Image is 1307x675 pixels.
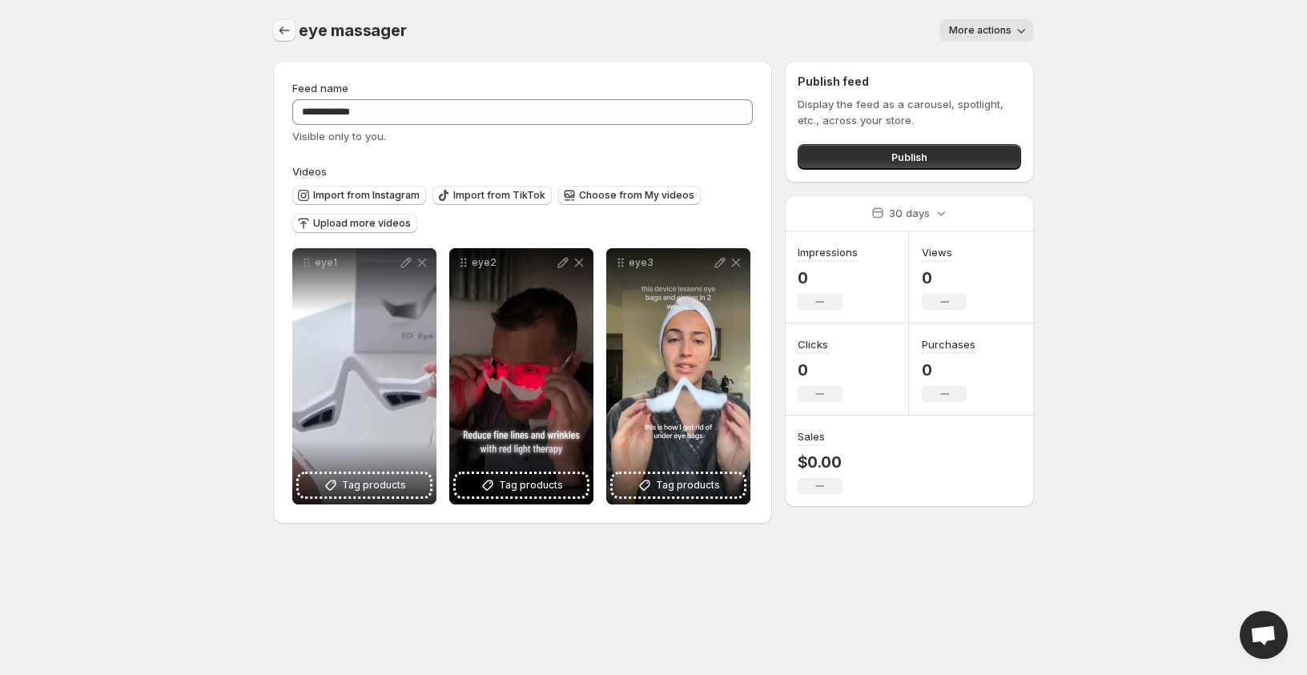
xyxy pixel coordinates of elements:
[798,74,1021,90] h2: Publish feed
[798,144,1021,170] button: Publish
[299,21,407,40] span: eye massager
[889,205,930,221] p: 30 days
[798,336,828,352] h3: Clicks
[453,189,545,202] span: Import from TikTok
[922,244,952,260] h3: Views
[656,477,720,493] span: Tag products
[292,248,436,504] div: eye1Tag products
[922,268,967,287] p: 0
[313,217,411,230] span: Upload more videos
[798,244,858,260] h3: Impressions
[922,360,975,380] p: 0
[432,186,552,205] button: Import from TikTok
[579,189,694,202] span: Choose from My videos
[1240,611,1288,659] a: Open chat
[949,24,1011,37] span: More actions
[798,360,843,380] p: 0
[922,336,975,352] h3: Purchases
[939,19,1034,42] button: More actions
[292,186,426,205] button: Import from Instagram
[315,256,398,269] p: eye1
[798,452,843,472] p: $0.00
[798,268,858,287] p: 0
[449,248,593,504] div: eye2Tag products
[499,477,563,493] span: Tag products
[273,19,296,42] button: Settings
[292,130,386,143] span: Visible only to you.
[313,189,420,202] span: Import from Instagram
[606,248,750,504] div: eye3Tag products
[456,474,587,496] button: Tag products
[292,82,348,94] span: Feed name
[299,474,430,496] button: Tag products
[891,149,927,165] span: Publish
[472,256,555,269] p: eye2
[798,96,1021,128] p: Display the feed as a carousel, spotlight, etc., across your store.
[342,477,406,493] span: Tag products
[558,186,701,205] button: Choose from My videos
[292,165,327,178] span: Videos
[292,214,417,233] button: Upload more videos
[798,428,825,444] h3: Sales
[613,474,744,496] button: Tag products
[629,256,712,269] p: eye3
